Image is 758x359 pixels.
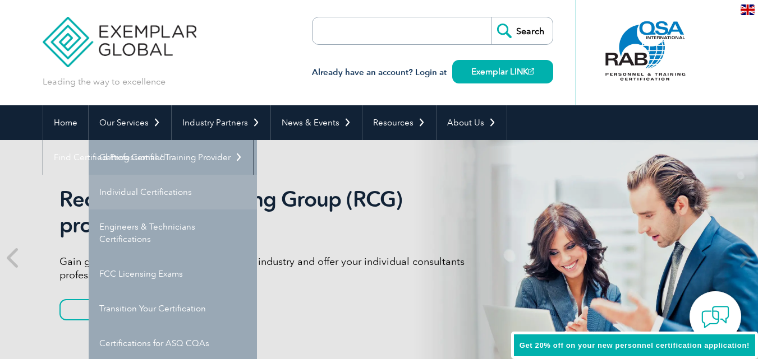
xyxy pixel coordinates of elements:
[741,4,755,15] img: en
[89,175,257,209] a: Individual Certifications
[59,255,480,282] p: Gain global recognition in the compliance industry and offer your individual consultants professi...
[172,105,270,140] a: Industry Partners
[43,76,166,88] p: Leading the way to excellence
[312,66,553,80] h3: Already have an account? Login at
[59,299,176,320] a: Learn More
[528,68,534,74] img: open_square.png
[520,341,750,349] span: Get 20% off on your new personnel certification application!
[491,17,553,44] input: Search
[437,105,507,140] a: About Us
[89,257,257,291] a: FCC Licensing Exams
[59,187,480,238] h2: Recognized Consulting Group (RCG) program
[362,105,436,140] a: Resources
[89,105,171,140] a: Our Services
[452,60,553,83] a: Exemplar LINK
[89,209,257,257] a: Engineers & Technicians Certifications
[701,303,729,331] img: contact-chat.png
[43,105,88,140] a: Home
[43,140,253,175] a: Find Certified Professional / Training Provider
[271,105,362,140] a: News & Events
[89,291,257,326] a: Transition Your Certification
